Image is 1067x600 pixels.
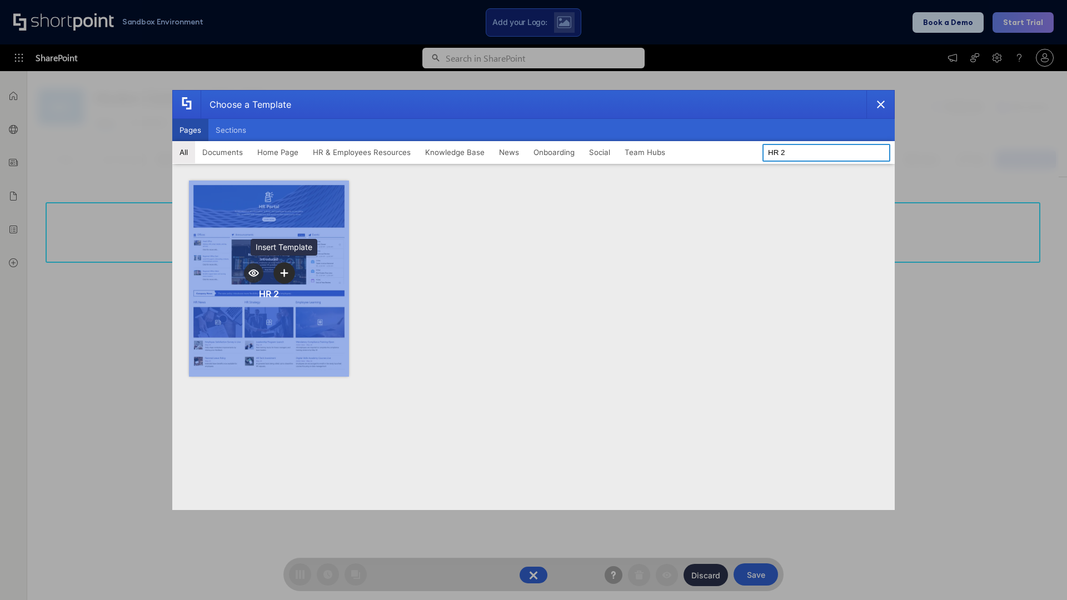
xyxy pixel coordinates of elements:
button: Sections [208,119,253,141]
button: HR & Employees Resources [306,141,418,163]
input: Search [762,144,890,162]
div: Choose a Template [201,91,291,118]
button: News [492,141,526,163]
div: HR 2 [259,288,279,299]
button: Documents [195,141,250,163]
iframe: Chat Widget [1011,547,1067,600]
button: Home Page [250,141,306,163]
button: Pages [172,119,208,141]
button: Knowledge Base [418,141,492,163]
button: Social [582,141,617,163]
button: Team Hubs [617,141,672,163]
button: Onboarding [526,141,582,163]
div: template selector [172,90,895,510]
button: All [172,141,195,163]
